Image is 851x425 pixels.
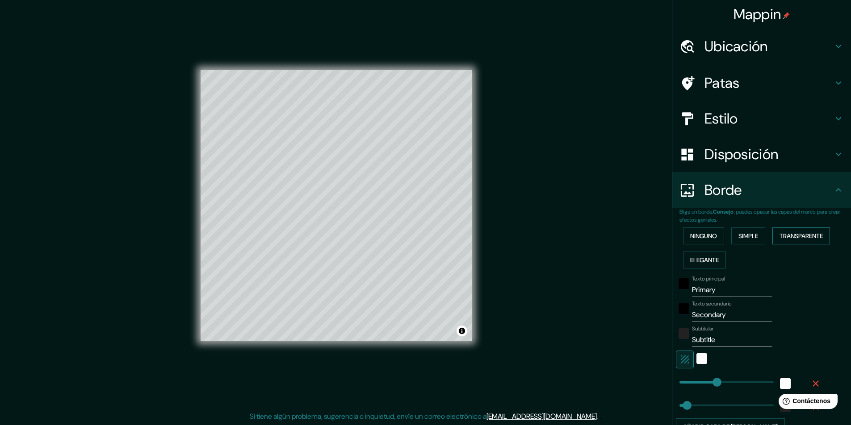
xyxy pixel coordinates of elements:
[486,412,597,421] a: [EMAIL_ADDRESS][DOMAIN_NAME]
[734,5,781,24] font: Mappin
[598,411,599,421] font: .
[672,101,851,136] div: Estilo
[679,208,713,215] font: Elige un borde.
[692,275,725,282] font: Texto principal
[679,208,840,223] font: : puedes opacar las capas del marco para crear efectos geniales.
[250,412,486,421] font: Si tiene algún problema, sugerencia o inquietud, envíe un correo electrónico a
[679,328,689,339] button: color-222222
[683,252,726,268] button: Elegante
[679,278,689,289] button: negro
[704,74,740,92] font: Patas
[731,227,765,244] button: Simple
[679,303,689,314] button: negro
[780,232,823,240] font: Transparente
[771,390,841,415] iframe: Lanzador de widgets de ayuda
[692,325,714,332] font: Subtitular
[690,256,719,264] font: Elegante
[704,145,778,164] font: Disposición
[692,300,732,307] font: Texto secundario
[704,37,768,56] font: Ubicación
[696,353,707,364] button: blanco
[683,227,724,244] button: Ninguno
[672,29,851,64] div: Ubicación
[457,326,467,336] button: Activar o desactivar atribución
[672,136,851,172] div: Disposición
[738,232,758,240] font: Simple
[704,181,742,199] font: Borde
[597,412,598,421] font: .
[704,109,738,128] font: Estilo
[690,232,717,240] font: Ninguno
[713,208,734,215] font: Consejo
[780,378,791,389] button: blanco
[672,172,851,208] div: Borde
[783,12,790,19] img: pin-icon.png
[772,227,830,244] button: Transparente
[672,65,851,101] div: Patas
[599,411,601,421] font: .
